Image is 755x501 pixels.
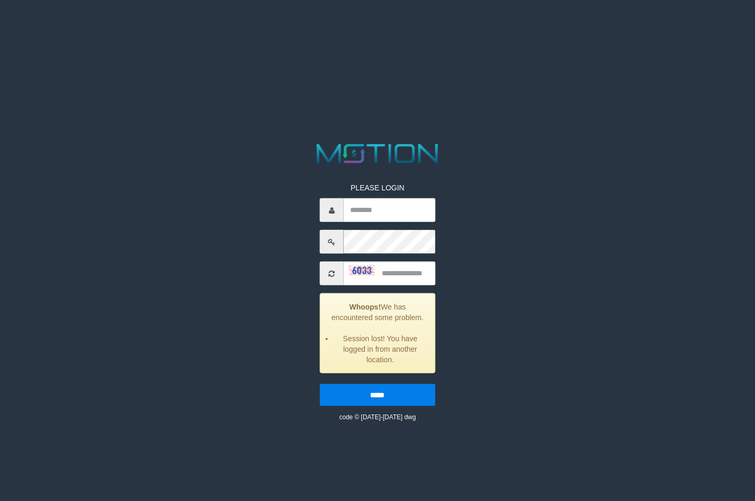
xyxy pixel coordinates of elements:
[334,333,427,365] li: Session lost! You have logged in from another location.
[320,182,435,193] p: PLEASE LOGIN
[349,265,375,275] img: captcha
[349,303,381,311] strong: Whoops!
[339,413,416,421] small: code © [DATE]-[DATE] dwg
[312,141,443,167] img: MOTION_logo.png
[320,293,435,373] div: We has encountered some problem.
